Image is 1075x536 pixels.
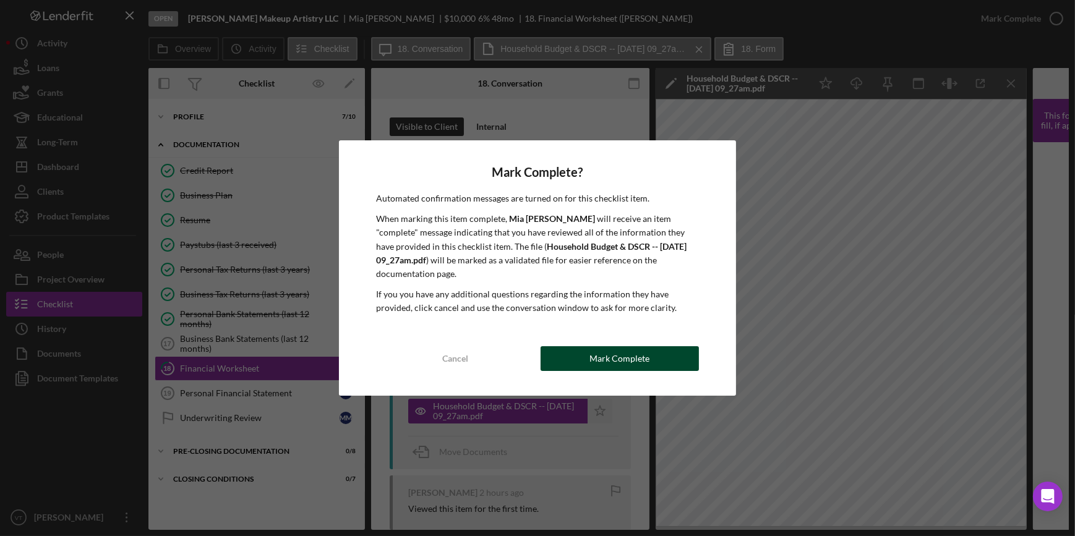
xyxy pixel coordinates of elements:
[442,346,468,371] div: Cancel
[376,165,698,179] h4: Mark Complete?
[1033,482,1063,511] div: Open Intercom Messenger
[589,346,649,371] div: Mark Complete
[509,213,595,224] b: Mia [PERSON_NAME]
[376,287,698,315] p: If you you have any additional questions regarding the information they have provided, click canc...
[376,346,534,371] button: Cancel
[376,212,698,281] p: When marking this item complete, will receive an item "complete" message indicating that you have...
[541,346,699,371] button: Mark Complete
[376,192,698,205] p: Automated confirmation messages are turned on for this checklist item.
